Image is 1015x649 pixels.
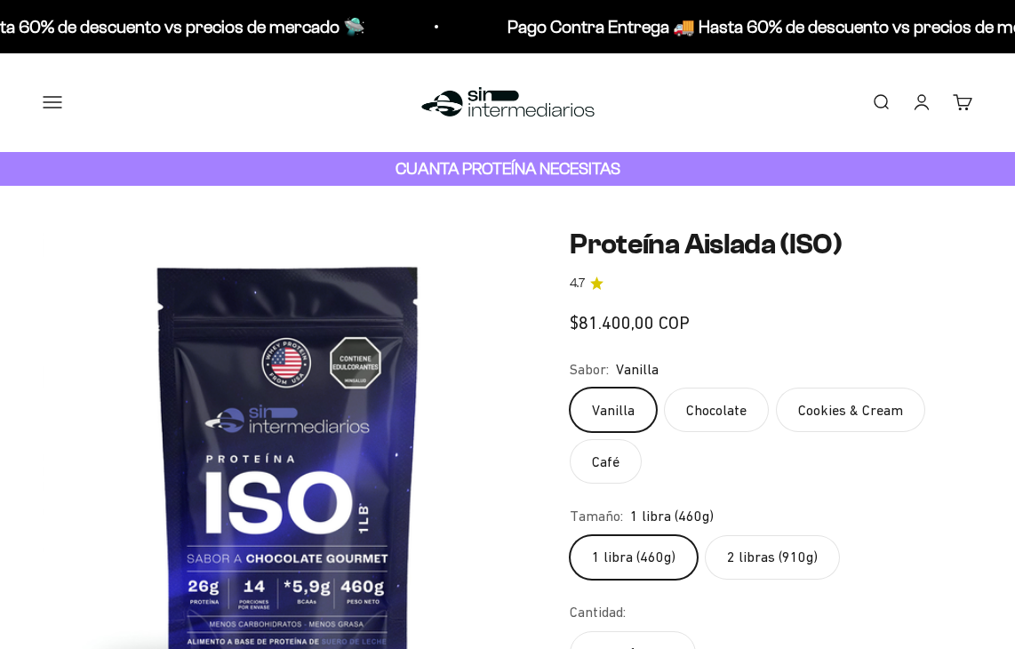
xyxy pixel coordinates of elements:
span: 4.7 [570,274,585,293]
strong: CUANTA PROTEÍNA NECESITAS [396,159,620,178]
sale-price: $81.400,00 COP [570,308,690,337]
span: Vanilla [616,358,659,381]
legend: Tamaño: [570,505,623,528]
legend: Sabor: [570,358,609,381]
h1: Proteína Aislada (ISO) [570,228,972,260]
span: 1 libra (460g) [630,505,714,528]
a: 4.74.7 de 5.0 estrellas [570,274,972,293]
label: Cantidad: [570,601,626,624]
